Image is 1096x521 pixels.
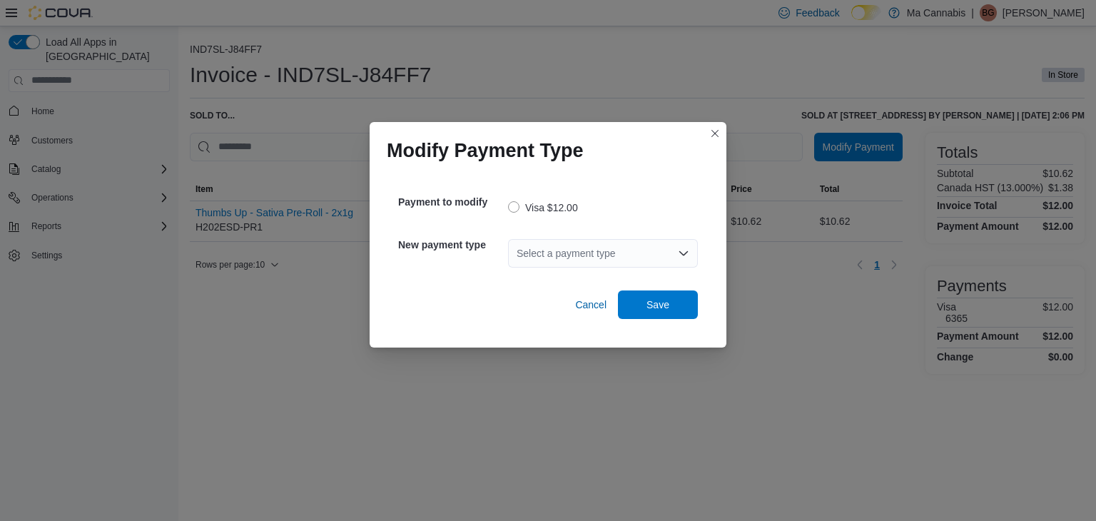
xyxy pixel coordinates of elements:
button: Save [618,290,698,319]
h5: New payment type [398,231,505,259]
span: Cancel [575,298,607,312]
span: Save [646,298,669,312]
button: Cancel [569,290,612,319]
input: Accessible screen reader label [517,245,518,262]
h5: Payment to modify [398,188,505,216]
button: Closes this modal window [706,125,724,142]
h1: Modify Payment Type [387,139,584,162]
label: Visa $12.00 [508,199,578,216]
button: Open list of options [678,248,689,259]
